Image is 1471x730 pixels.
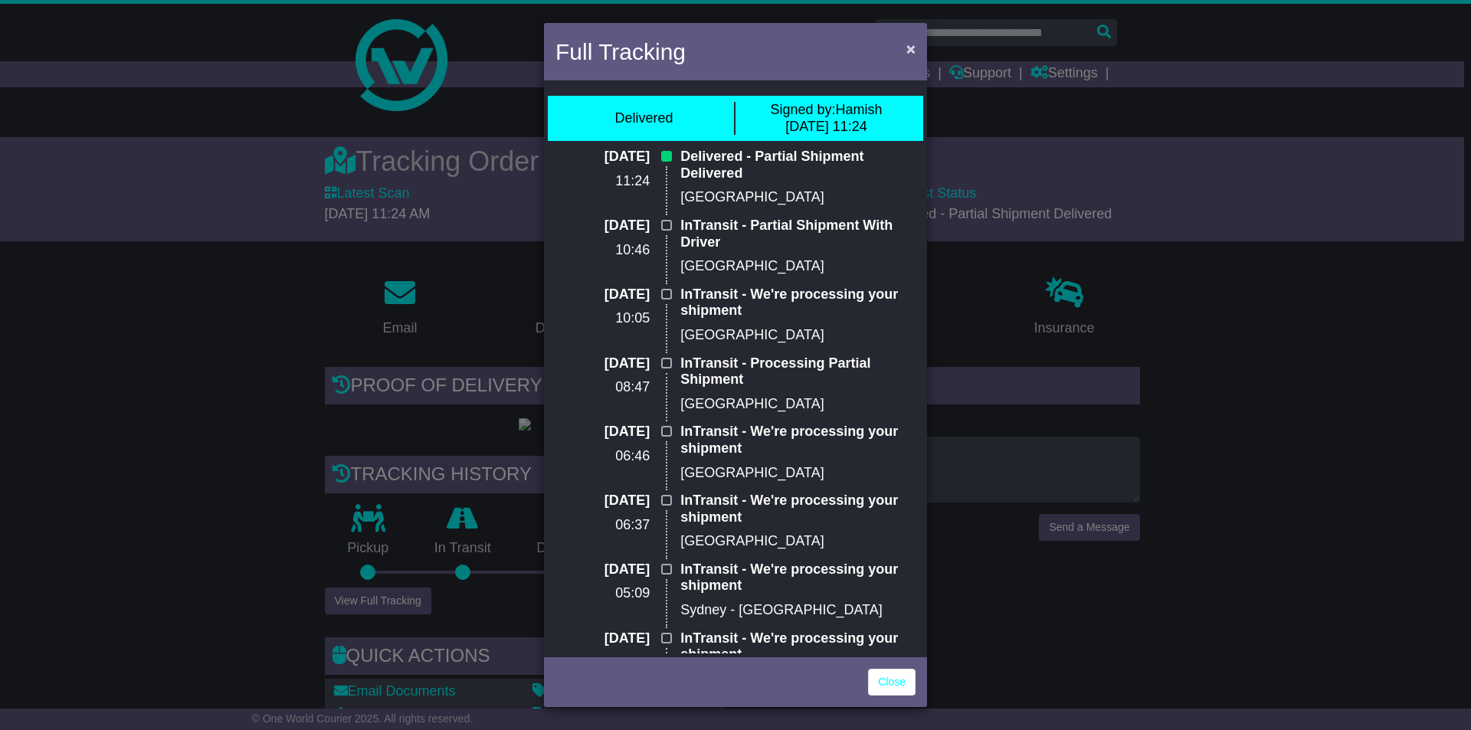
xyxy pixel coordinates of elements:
p: Delivered - Partial Shipment Delivered [680,149,916,182]
p: [GEOGRAPHIC_DATA] [680,327,916,344]
p: 08:47 [555,379,650,396]
p: [GEOGRAPHIC_DATA] [680,189,916,206]
p: InTransit - We're processing your shipment [680,630,916,663]
span: × [906,40,916,57]
p: 11:24 [555,173,650,190]
p: [DATE] [555,149,650,165]
div: Delivered [614,110,673,127]
p: InTransit - We're processing your shipment [680,424,916,457]
p: [GEOGRAPHIC_DATA] [680,258,916,275]
p: 06:46 [555,448,650,465]
p: [DATE] [555,355,650,372]
p: InTransit - We're processing your shipment [680,561,916,594]
p: InTransit - Partial Shipment With Driver [680,218,916,250]
p: [DATE] [555,561,650,578]
div: Hamish [DATE] 11:24 [770,102,882,135]
p: 06:37 [555,517,650,534]
button: Close [899,33,923,64]
p: 10:46 [555,242,650,259]
span: Signed by: [770,102,835,117]
p: Sydney - [GEOGRAPHIC_DATA] [680,602,916,619]
a: Close [868,669,916,696]
p: 10:05 [555,310,650,327]
h4: Full Tracking [555,34,686,69]
p: 05:09 [555,585,650,602]
p: [DATE] [555,630,650,647]
p: [DATE] [555,424,650,440]
p: InTransit - Processing Partial Shipment [680,355,916,388]
p: InTransit - We're processing your shipment [680,286,916,319]
p: [GEOGRAPHIC_DATA] [680,465,916,482]
p: [GEOGRAPHIC_DATA] [680,533,916,550]
p: InTransit - We're processing your shipment [680,493,916,525]
p: [GEOGRAPHIC_DATA] [680,396,916,413]
p: [DATE] [555,218,650,234]
p: [DATE] [555,493,650,509]
p: [DATE] [555,286,650,303]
